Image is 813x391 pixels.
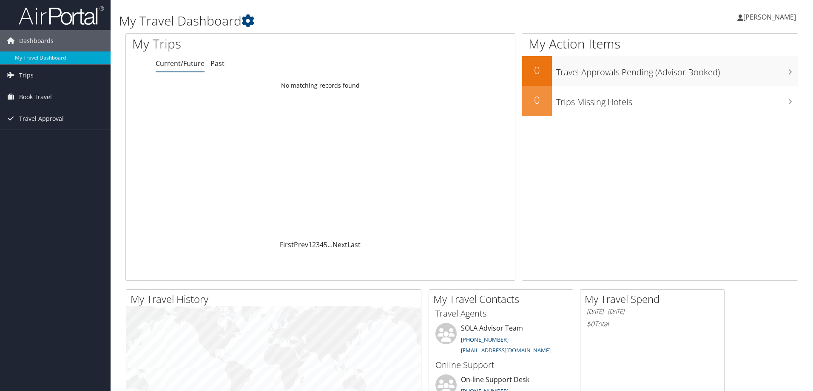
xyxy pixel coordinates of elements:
[316,240,320,249] a: 3
[587,319,594,328] span: $0
[522,35,798,53] h1: My Action Items
[743,12,796,22] span: [PERSON_NAME]
[556,92,798,108] h3: Trips Missing Hotels
[522,93,552,107] h2: 0
[585,292,724,306] h2: My Travel Spend
[19,108,64,129] span: Travel Approval
[312,240,316,249] a: 2
[119,12,576,30] h1: My Travel Dashboard
[433,292,573,306] h2: My Travel Contacts
[308,240,312,249] a: 1
[19,6,104,26] img: airportal-logo.png
[431,323,571,358] li: SOLA Advisor Team
[210,59,225,68] a: Past
[126,78,515,93] td: No matching records found
[294,240,308,249] a: Prev
[280,240,294,249] a: First
[19,65,34,86] span: Trips
[461,336,509,343] a: [PHONE_NUMBER]
[522,63,552,77] h2: 0
[737,4,804,30] a: [PERSON_NAME]
[347,240,361,249] a: Last
[522,56,798,86] a: 0Travel Approvals Pending (Advisor Booked)
[333,240,347,249] a: Next
[324,240,327,249] a: 5
[132,35,347,53] h1: My Trips
[131,292,421,306] h2: My Travel History
[587,319,718,328] h6: Total
[435,308,566,320] h3: Travel Agents
[327,240,333,249] span: …
[156,59,205,68] a: Current/Future
[19,86,52,108] span: Book Travel
[556,62,798,78] h3: Travel Approvals Pending (Advisor Booked)
[19,30,54,51] span: Dashboards
[587,308,718,316] h6: [DATE] - [DATE]
[461,346,551,354] a: [EMAIL_ADDRESS][DOMAIN_NAME]
[320,240,324,249] a: 4
[435,359,566,371] h3: Online Support
[522,86,798,116] a: 0Trips Missing Hotels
